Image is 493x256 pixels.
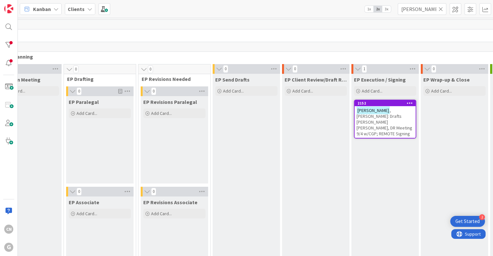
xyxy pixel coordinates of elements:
[357,107,412,137] span: , [PERSON_NAME]: Drafts [PERSON_NAME] [PERSON_NAME], DR Meeting 9/4 w/CGP; REMOTE Signing
[450,216,485,227] div: Open Get Started checklist, remaining modules: 2
[292,88,313,94] span: Add Card...
[151,87,156,95] span: 0
[431,88,452,94] span: Add Card...
[151,211,172,217] span: Add Card...
[76,87,82,95] span: 0
[223,65,228,73] span: 0
[431,65,436,73] span: 0
[4,225,13,234] div: CN
[354,76,406,83] span: EP Execution / Signing
[398,3,446,15] input: Quick Filter...
[215,76,250,83] span: EP Send Drafts
[479,214,485,220] div: 2
[373,6,382,12] span: 2x
[76,211,97,217] span: Add Card...
[365,6,373,12] span: 1x
[143,99,197,105] span: EP Revisions Paralegal
[292,65,298,73] span: 0
[67,76,128,82] span: EP Drafting
[73,65,78,73] span: 0
[355,100,416,106] div: 2152
[382,6,391,12] span: 3x
[69,199,99,206] span: EP Associate
[355,100,416,138] div: 2152[PERSON_NAME], [PERSON_NAME]: Drafts [PERSON_NAME] [PERSON_NAME], DR Meeting 9/4 w/CGP; REMOT...
[362,65,367,73] span: 1
[76,110,97,116] span: Add Card...
[14,1,29,9] span: Support
[68,6,85,12] b: Clients
[423,76,470,83] span: EP Wrap-up & Close
[148,65,153,73] span: 0
[285,76,347,83] span: EP Client Review/Draft Review Meeting
[142,76,202,82] span: EP Revisions Needed
[455,218,480,225] div: Get Started
[33,5,51,13] span: Kanban
[151,188,156,195] span: 0
[4,4,13,13] img: Visit kanbanzone.com
[354,100,416,139] a: 2152[PERSON_NAME], [PERSON_NAME]: Drafts [PERSON_NAME] [PERSON_NAME], DR Meeting 9/4 w/CGP; REMOT...
[362,88,382,94] span: Add Card...
[357,106,390,114] mark: [PERSON_NAME]
[358,101,416,106] div: 2152
[4,243,13,252] div: G
[223,88,244,94] span: Add Card...
[69,99,99,105] span: EP Paralegal
[151,110,172,116] span: Add Card...
[76,188,82,195] span: 0
[143,199,197,206] span: EP Revisions Associate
